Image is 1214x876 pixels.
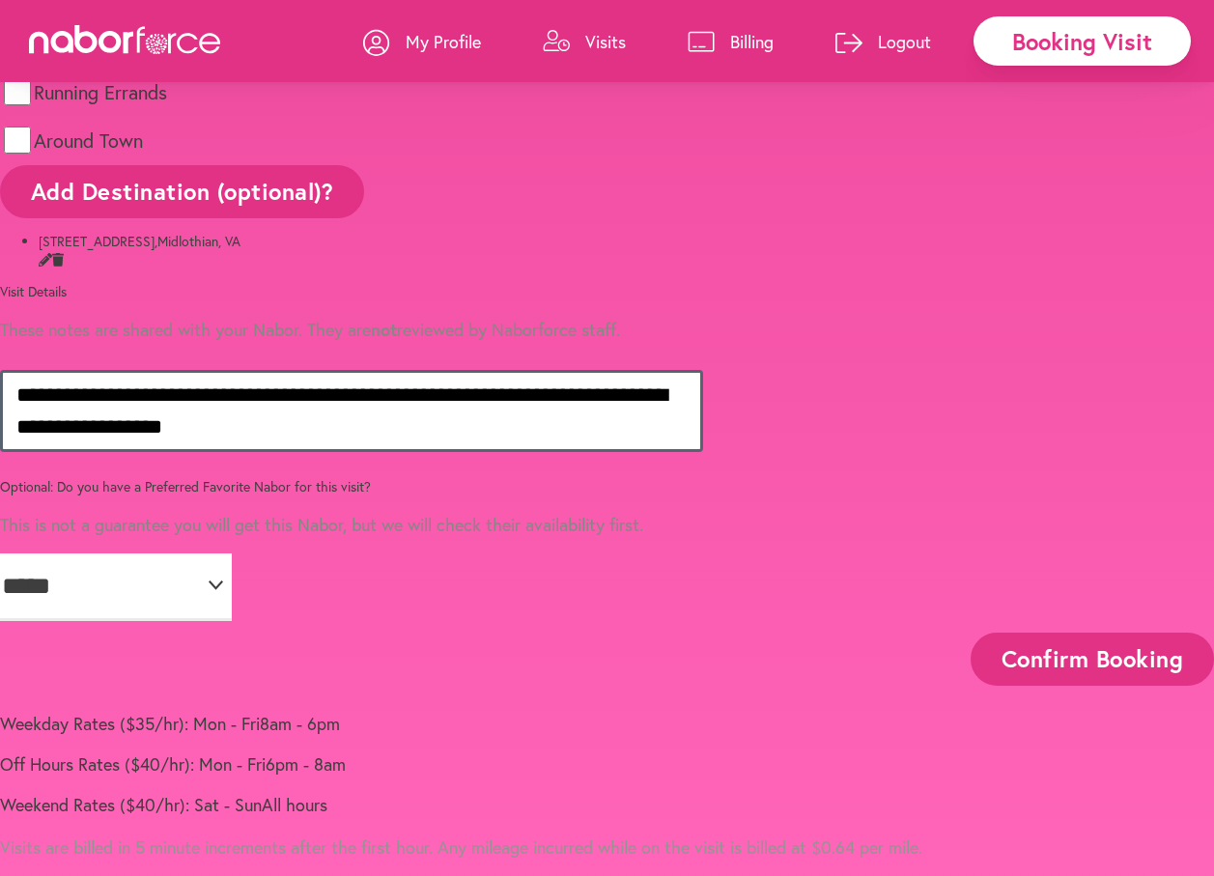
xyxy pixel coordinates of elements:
[585,30,626,53] p: Visits
[730,30,774,53] p: Billing
[543,13,626,71] a: Visits
[34,131,143,151] label: Around Town
[406,30,481,53] p: My Profile
[120,793,189,816] span: ($ 40 /hr):
[262,793,327,816] span: All hours
[363,13,481,71] a: My Profile
[39,232,240,250] span: [STREET_ADDRESS] , Midlothian , VA
[125,752,194,776] span: ($ 40 /hr):
[260,712,340,735] span: 8am - 6pm
[835,13,931,71] a: Logout
[199,752,266,776] span: Mon - Fri
[688,13,774,71] a: Billing
[194,793,262,816] span: Sat - Sun
[193,712,260,735] span: Mon - Fri
[34,83,167,102] label: Running Errands
[371,318,397,341] strong: not
[266,752,346,776] span: 6pm - 8am
[974,16,1191,66] div: Booking Visit
[878,30,931,53] p: Logout
[120,712,188,735] span: ($ 35 /hr):
[971,633,1214,686] button: Confirm Booking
